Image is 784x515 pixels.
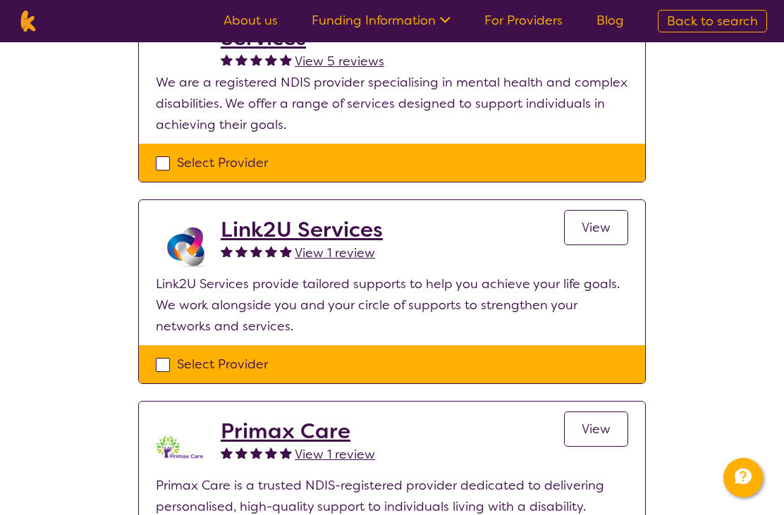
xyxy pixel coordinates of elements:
[667,13,758,30] span: Back to search
[221,217,383,242] a: Link2U Services
[280,245,292,257] img: fullstar
[265,245,277,257] img: fullstar
[582,421,611,438] span: View
[295,51,384,72] a: View 5 reviews
[156,217,212,273] img: lvrf5nqnn2npdrpfvz8h.png
[295,53,384,70] span: View 5 reviews
[17,11,39,32] img: Karista logo
[295,244,375,261] span: View 1 review
[280,54,292,66] img: fullstar
[235,54,247,66] img: fullstar
[223,12,278,29] a: About us
[221,418,375,444] a: Primax Care
[280,447,292,459] img: fullstar
[156,72,628,135] p: We are a registered NDIS provider specialising in mental health and complex disabilities. We offe...
[221,245,233,257] img: fullstar
[265,54,277,66] img: fullstar
[156,273,628,337] p: Link2U Services provide tailored supports to help you achieve your life goals. We work alongside ...
[564,411,628,447] a: View
[235,447,247,459] img: fullstar
[250,447,262,459] img: fullstar
[723,458,763,497] button: Channel Menu
[295,444,375,465] a: View 1 review
[564,210,628,245] a: View
[250,245,262,257] img: fullstar
[582,219,611,236] span: View
[295,242,375,263] a: View 1 review
[235,245,247,257] img: fullstar
[156,418,212,475] img: hkbjxazzotmxyfewyrxn.png
[221,447,233,459] img: fullstar
[658,10,767,32] a: Back to search
[312,12,451,29] a: Funding Information
[484,12,563,29] a: For Providers
[250,54,262,66] img: fullstar
[295,446,375,463] span: View 1 review
[596,12,624,29] a: Blog
[221,54,233,66] img: fullstar
[265,447,277,459] img: fullstar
